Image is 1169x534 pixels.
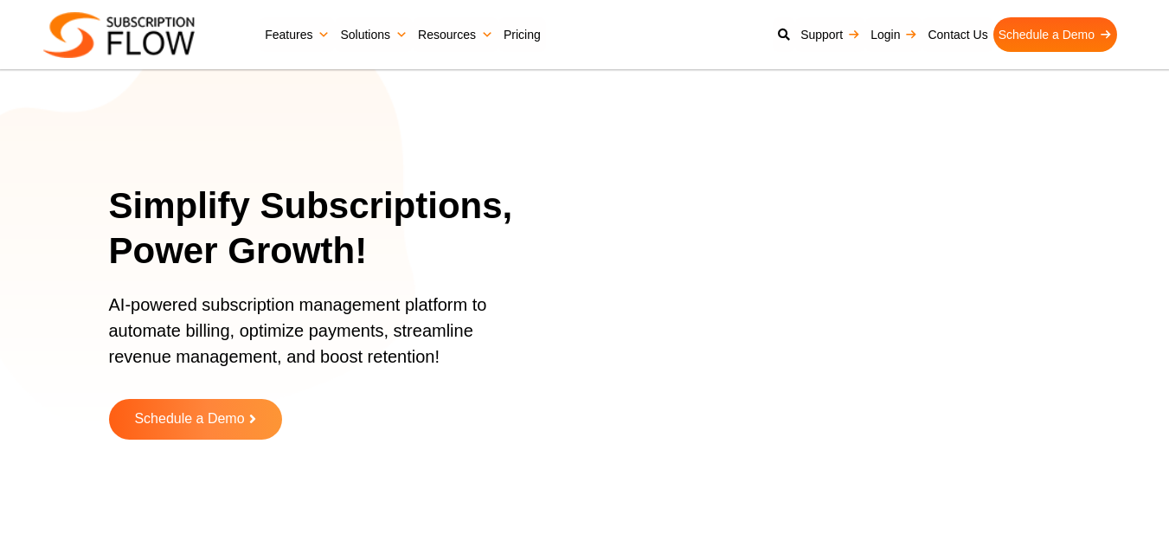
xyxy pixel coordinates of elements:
h1: Simplify Subscriptions, Power Growth! [109,183,540,274]
p: AI-powered subscription management platform to automate billing, optimize payments, streamline re... [109,292,518,387]
span: Schedule a Demo [134,412,244,427]
a: Schedule a Demo [993,17,1117,52]
a: Contact Us [922,17,992,52]
a: Resources [413,17,498,52]
img: Subscriptionflow [43,12,195,58]
a: Schedule a Demo [109,399,282,440]
a: Login [865,17,922,52]
a: Solutions [335,17,413,52]
a: Support [795,17,865,52]
a: Pricing [498,17,546,52]
a: Features [260,17,335,52]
